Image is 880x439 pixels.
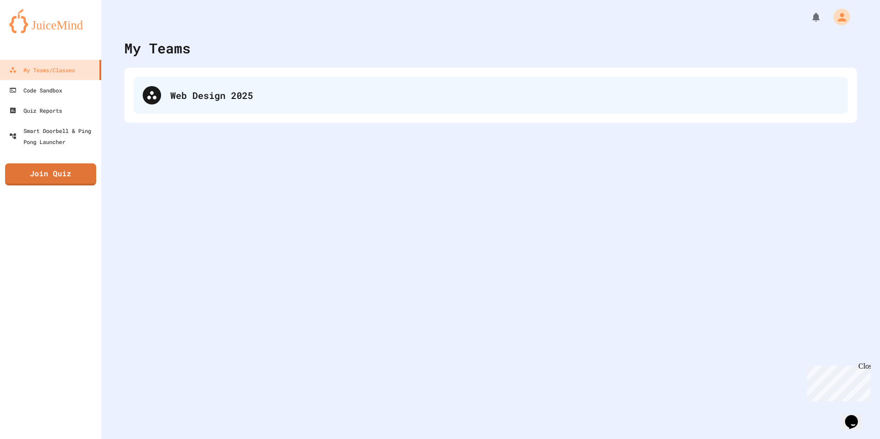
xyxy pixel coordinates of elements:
a: Join Quiz [5,163,96,185]
div: Web Design 2025 [133,77,848,114]
div: My Teams/Classes [9,64,75,75]
img: logo-orange.svg [9,9,92,33]
div: My Teams [124,38,191,58]
div: Quiz Reports [9,105,62,116]
iframe: chat widget [841,402,871,430]
div: Chat with us now!Close [4,4,64,58]
div: Web Design 2025 [170,88,839,102]
div: Code Sandbox [9,85,62,96]
div: My Account [824,6,852,28]
iframe: chat widget [804,362,871,401]
div: My Notifications [793,9,824,25]
div: Smart Doorbell & Ping Pong Launcher [9,125,98,147]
